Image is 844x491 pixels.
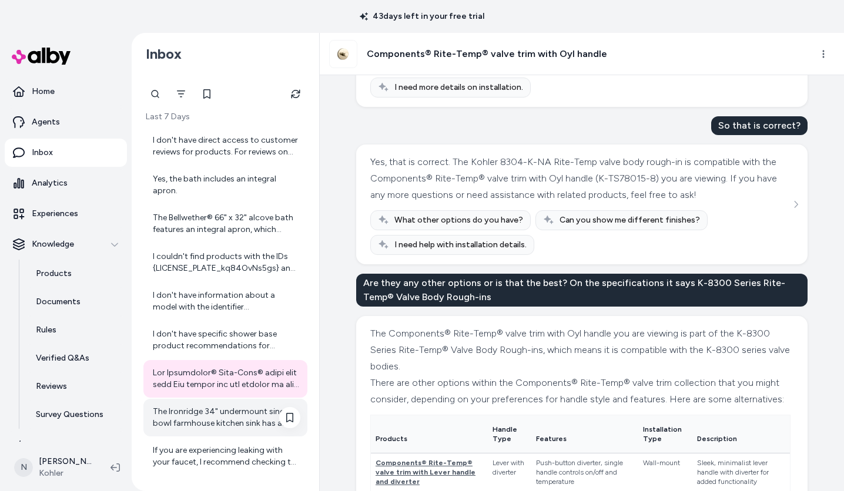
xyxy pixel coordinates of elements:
[153,406,300,429] div: The Ironridge 34" undermount single-bowl farmhouse kitchen sink has an overall width of 22 inches...
[153,173,300,197] div: Yes, the bath includes an integral apron.
[394,214,523,226] span: What other options do you have?
[32,177,68,189] p: Analytics
[169,82,193,106] button: Filter
[32,439,79,451] p: Integrations
[5,169,127,197] a: Analytics
[32,147,53,159] p: Inbox
[24,316,127,344] a: Rules
[153,251,300,274] div: I couldn't find products with the IDs {LICENSE_PLATE_kq84OvNs5gs} and {LICENSE_PLATE_DwmMLQiwVHE}...
[7,449,101,486] button: N[PERSON_NAME]Kohler
[284,82,307,106] button: Refresh
[356,274,808,307] div: Are they any other options or is that the best? On the specifications it says K-8300 Series Rite-...
[153,328,300,352] div: I don't have specific shower base product recommendations for compatibility with this Levity® Plu...
[24,260,127,288] a: Products
[143,360,307,398] a: Lor Ipsumdolor® Sita-Cons® adipi elit sedd Eiu tempor inc utl etdolor ma aliq en adm V-0309 Quisn...
[143,321,307,359] a: I don't have specific shower base product recommendations for compatibility with this Levity® Plu...
[36,324,56,336] p: Rules
[36,296,81,308] p: Documents
[560,214,700,226] span: Can you show me different finishes?
[143,283,307,320] a: I don't have information about a model with the identifier {LICENSE_PLATE_DwmMLQiwVHE} for a left...
[5,139,127,167] a: Inbox
[153,134,300,158] div: I don't have direct access to customer reviews for products. For reviews on the Ironridge® 34" un...
[531,415,638,453] th: Features
[394,239,527,251] span: I need help with installation details.
[39,468,92,479] span: Kohler
[12,48,71,65] img: alby Logo
[488,415,531,453] th: Handle Type
[143,399,307,436] a: The Ironridge 34" undermount single-bowl farmhouse kitchen sink has an overall width of 22 inches...
[789,197,803,211] button: See more
[5,230,127,258] button: Knowledge
[39,456,92,468] p: [PERSON_NAME]
[143,244,307,281] a: I couldn't find products with the IDs {LICENSE_PLATE_kq84OvNs5gs} and {LICENSE_PLATE_DwmMLQiwVHE}...
[353,11,491,22] p: 43 days left in your free trial
[5,108,127,136] a: Agents
[376,459,475,486] span: Components® Rite-Temp® valve trim with Lever handle and diverter
[5,200,127,228] a: Experiences
[370,325,791,375] div: The Components® Rite-Temp® valve trim with Oyl handle you are viewing is part of the K-8300 Serie...
[36,268,72,280] p: Products
[394,82,523,93] span: I need more details on installation.
[153,445,300,468] div: If you are experiencing leaking with your faucet, I recommend checking the installation and conne...
[32,238,74,250] p: Knowledge
[370,375,791,408] div: There are other options within the Components® Rite-Temp® valve trim collection that you might co...
[143,111,307,123] p: Last 7 Days
[371,415,488,453] th: Products
[367,47,607,61] h3: Components® Rite-Temp® valve trim with Oyl handle
[692,415,790,453] th: Description
[143,205,307,243] a: The Bellwether® 66" x 32" alcove bath features an integral apron, which simplifies alcove install...
[32,116,60,128] p: Agents
[32,86,55,97] p: Home
[24,288,127,316] a: Documents
[24,401,127,429] a: Survey Questions
[143,127,307,165] a: I don't have direct access to customer reviews for products. For reviews on the Ironridge® 34" un...
[143,166,307,204] a: Yes, the bath includes an integral apron.
[153,290,300,313] div: I don't have information about a model with the identifier {LICENSE_PLATE_DwmMLQiwVHE} for a left...
[143,438,307,475] a: If you are experiencing leaking with your faucet, I recommend checking the installation and conne...
[146,45,182,63] h2: Inbox
[36,409,103,421] p: Survey Questions
[370,154,791,203] div: Yes, that is correct. The Kohler 8304-K-NA Rite-Temp valve body rough-in is compatible with the C...
[36,352,89,364] p: Verified Q&As
[24,344,127,372] a: Verified Q&As
[5,431,127,459] a: Integrations
[24,372,127,401] a: Reviews
[638,415,692,453] th: Installation Type
[153,212,300,236] div: The Bellwether® 66" x 32" alcove bath features an integral apron, which simplifies alcove install...
[330,41,357,68] img: zac47434_rgb
[36,381,67,392] p: Reviews
[14,458,33,477] span: N
[153,367,300,391] div: Lor Ipsumdolor® Sita-Cons® adipi elit sedd Eiu tempor inc utl etdolor ma aliq en adm V-0309 Quisn...
[711,116,808,135] div: So that is correct?
[32,208,78,220] p: Experiences
[5,78,127,106] a: Home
